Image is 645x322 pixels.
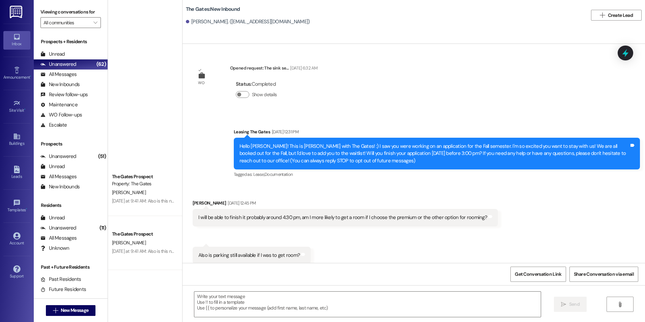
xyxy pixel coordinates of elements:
[93,20,97,25] i: 
[44,17,90,28] input: All communities
[40,61,76,68] div: Unanswered
[608,12,633,19] span: Create Lead
[270,128,299,135] div: [DATE] 12:31 PM
[186,18,310,25] div: [PERSON_NAME]. ([EMAIL_ADDRESS][DOMAIN_NAME])
[40,7,101,17] label: Viewing conversations for
[40,245,69,252] div: Unknown
[193,199,498,209] div: [PERSON_NAME]
[234,169,640,179] div: Tagged as:
[3,31,30,49] a: Inbox
[53,308,58,313] i: 
[112,198,310,204] div: [DATE] at 9:41 AM: Also is this now a monthly fee because unthought we paid for the entire semester?
[40,81,80,88] div: New Inbounds
[34,140,108,147] div: Prospects
[40,111,82,118] div: WO Follow-ups
[226,199,256,207] div: [DATE] 12:45 PM
[34,202,108,209] div: Residents
[3,197,30,215] a: Templates •
[3,131,30,149] a: Buildings
[40,276,81,283] div: Past Residents
[95,59,108,70] div: (62)
[10,6,24,18] img: ResiDesk Logo
[574,271,634,278] span: Share Conversation via email
[554,297,587,312] button: Send
[288,64,317,72] div: [DATE] 6:32 AM
[46,305,96,316] button: New Message
[198,214,487,221] div: I will be able to finish it probably around 4:30 pm, am I more likely to get a room if I choose t...
[34,264,108,271] div: Past + Future Residents
[40,224,76,232] div: Unanswered
[236,79,280,89] div: : Completed
[198,252,300,259] div: Also is parking still available if I was to get room?
[40,286,86,293] div: Future Residents
[24,107,25,112] span: •
[510,267,566,282] button: Get Conversation Link
[230,64,317,74] div: Opened request: The sink se...
[569,267,638,282] button: Share Conversation via email
[3,230,30,248] a: Account
[40,122,67,129] div: Escalate
[40,235,77,242] div: All Messages
[3,164,30,182] a: Leads
[112,248,310,254] div: [DATE] at 9:41 AM: Also is this now a monthly fee because unthought we paid for the entire semester?
[3,263,30,281] a: Support
[234,128,640,138] div: Leasing The Gates
[96,151,108,162] div: (51)
[112,189,146,195] span: [PERSON_NAME]
[40,71,77,78] div: All Messages
[40,153,76,160] div: Unanswered
[561,302,566,307] i: 
[40,214,65,221] div: Unread
[236,81,251,87] b: Status
[569,301,580,308] span: Send
[112,180,174,187] div: Property: The Gates
[30,74,31,79] span: •
[40,51,65,58] div: Unread
[61,307,88,314] span: New Message
[40,173,77,180] div: All Messages
[264,171,293,177] span: Documentation
[112,231,174,238] div: The Gates Prospect
[40,183,80,190] div: New Inbounds
[240,143,629,164] div: Hello [PERSON_NAME]! This is [PERSON_NAME] with The Gates! :) I saw you were working on an applic...
[515,271,561,278] span: Get Conversation Link
[198,79,204,86] div: WO
[34,38,108,45] div: Prospects + Residents
[591,10,642,21] button: Create Lead
[112,240,146,246] span: [PERSON_NAME]
[252,91,277,98] label: Show details
[112,173,174,180] div: The Gates Prospect
[186,6,240,13] b: The Gates: New Inbound
[98,223,108,233] div: (11)
[40,101,78,108] div: Maintenance
[617,302,622,307] i: 
[600,12,605,18] i: 
[26,207,27,211] span: •
[40,91,88,98] div: Review follow-ups
[40,163,65,170] div: Unread
[253,171,264,177] span: Lease ,
[3,98,30,116] a: Site Visit •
